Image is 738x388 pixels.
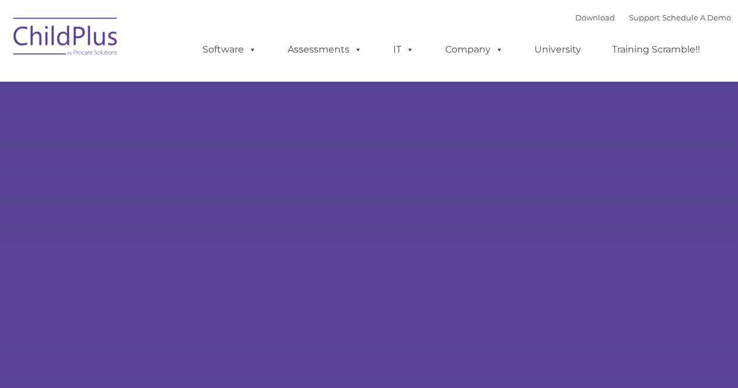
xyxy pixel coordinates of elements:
a: Schedule A Demo [662,13,731,22]
a: Software [191,38,268,61]
a: Company [433,38,515,61]
a: Download [575,13,615,22]
a: University [523,38,593,61]
a: Support [629,13,660,22]
a: IT [382,38,426,61]
a: Assessments [276,38,374,61]
img: ChildPlus by Procare Solutions [8,9,124,68]
a: Training Scramble!! [600,38,712,61]
font: | [575,13,731,22]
